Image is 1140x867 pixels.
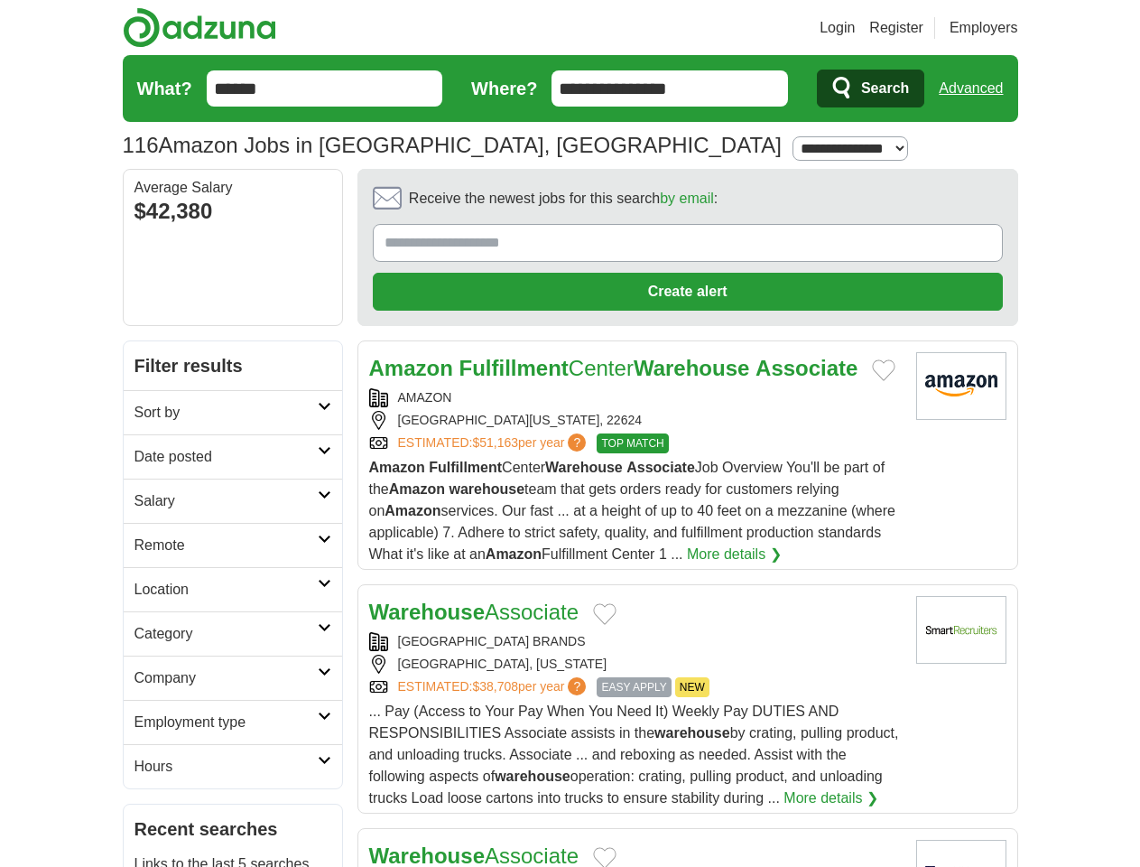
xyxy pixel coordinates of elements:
a: Register [869,17,923,39]
h2: Filter results [124,341,342,390]
strong: Amazon [369,460,425,475]
span: $38,708 [472,679,518,694]
a: Employers [950,17,1018,39]
div: [GEOGRAPHIC_DATA][US_STATE], 22624 [369,411,902,430]
a: Date posted [124,434,342,479]
span: ... Pay (Access to Your Pay When You Need It) Weekly Pay DUTIES AND RESPONSIBILITIES Associate as... [369,704,899,806]
h2: Hours [134,756,318,778]
a: Advanced [939,70,1003,107]
strong: Warehouse [369,600,485,624]
strong: Fulfillment [459,356,569,380]
strong: warehouse [654,725,730,741]
a: Sort by [124,390,342,434]
a: Remote [124,523,342,567]
button: Add to favorite jobs [593,603,616,625]
h1: Amazon Jobs in [GEOGRAPHIC_DATA], [GEOGRAPHIC_DATA] [123,133,782,157]
h2: Recent searches [134,816,331,843]
a: Login [820,17,855,39]
strong: Amazon [486,546,542,562]
h2: Sort by [134,402,318,424]
button: Create alert [373,273,1003,311]
strong: warehouse [495,769,570,784]
h2: Employment type [134,712,318,733]
strong: Amazon [389,481,445,497]
div: [GEOGRAPHIC_DATA], [US_STATE] [369,655,902,674]
a: by email [660,191,714,206]
div: [GEOGRAPHIC_DATA] BRANDS [369,632,902,651]
a: ESTIMATED:$38,708per year? [398,677,590,697]
h2: Remote [134,535,318,556]
div: Average Salary [134,181,331,195]
strong: Warehouse [634,356,749,380]
img: Adzuna logo [123,7,276,48]
span: Receive the newest jobs for this search : [409,188,718,210]
h2: Category [134,623,318,645]
a: Employment type [124,700,342,744]
img: Company logo [916,596,1006,664]
strong: Amazon [385,503,440,518]
strong: Associate [626,460,695,475]
strong: warehouse [449,481,524,497]
span: NEW [675,677,709,697]
a: Company [124,656,342,700]
span: $51,163 [472,435,518,450]
h2: Salary [134,490,318,512]
span: Center Job Overview You'll be part of the team that gets orders ready for customers relying on se... [369,460,895,562]
button: Search [817,70,924,107]
a: More details ❯ [687,544,782,565]
strong: Fulfillment [429,460,502,475]
h2: Date posted [134,446,318,468]
a: AMAZON [398,390,452,405]
div: $42,380 [134,195,331,228]
label: Where? [471,75,537,102]
strong: Warehouse [545,460,623,475]
a: Category [124,611,342,656]
a: Salary [124,479,342,523]
a: ESTIMATED:$51,163per year? [398,433,590,453]
strong: Amazon [369,356,453,380]
span: ? [568,677,586,695]
h2: Location [134,579,318,601]
strong: Associate [755,356,857,380]
span: ? [568,433,586,452]
a: Hours [124,744,342,788]
a: Amazon FulfillmentCenterWarehouse Associate [369,356,858,380]
a: More details ❯ [783,788,878,809]
label: What? [137,75,192,102]
span: 116 [123,129,159,162]
span: TOP MATCH [597,433,668,453]
span: EASY APPLY [597,677,671,697]
span: Search [861,70,909,107]
button: Add to favorite jobs [872,359,895,381]
a: WarehouseAssociate [369,600,579,624]
h2: Company [134,667,318,689]
img: Amazon logo [916,352,1006,420]
a: Location [124,567,342,611]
